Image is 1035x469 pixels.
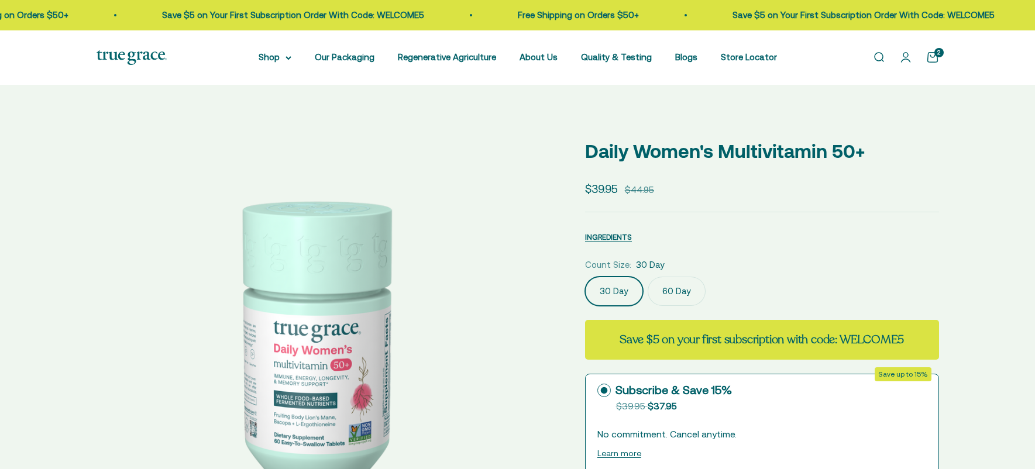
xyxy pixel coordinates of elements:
a: Our Packaging [315,52,374,62]
summary: Shop [259,50,291,64]
a: Free Shipping on Orders $50+ [517,10,638,20]
a: About Us [520,52,558,62]
p: Save $5 on Your First Subscription Order With Code: WELCOME5 [731,8,993,22]
a: Store Locator [721,52,777,62]
legend: Count Size: [585,258,631,272]
compare-at-price: $44.95 [625,183,654,197]
a: Regenerative Agriculture [398,52,496,62]
cart-count: 2 [934,48,944,57]
span: 30 Day [636,258,665,272]
p: Daily Women's Multivitamin 50+ [585,136,939,166]
strong: Save $5 on your first subscription with code: WELCOME5 [620,332,904,347]
a: Blogs [675,52,697,62]
span: INGREDIENTS [585,233,632,242]
button: INGREDIENTS [585,230,632,244]
p: Save $5 on Your First Subscription Order With Code: WELCOME5 [161,8,423,22]
a: Quality & Testing [581,52,652,62]
sale-price: $39.95 [585,180,618,198]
